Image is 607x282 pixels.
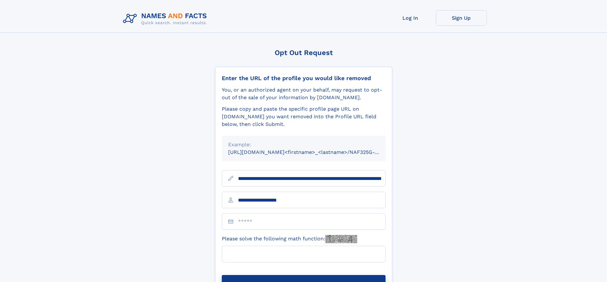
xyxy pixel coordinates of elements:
[228,141,379,148] div: Example:
[228,149,398,155] small: [URL][DOMAIN_NAME]<firstname>_<lastname>/NAF325G-xxxxxxxx
[120,10,212,27] img: Logo Names and Facts
[385,10,436,26] a: Log In
[215,49,392,57] div: Opt Out Request
[222,105,386,128] div: Please copy and paste the specific profile page URL on [DOMAIN_NAME] you want removed into the Pr...
[222,235,357,243] label: Please solve the following math function:
[222,86,386,101] div: You, or an authorized agent on your behalf, may request to opt-out of the sale of your informatio...
[436,10,487,26] a: Sign Up
[222,75,386,82] div: Enter the URL of the profile you would like removed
